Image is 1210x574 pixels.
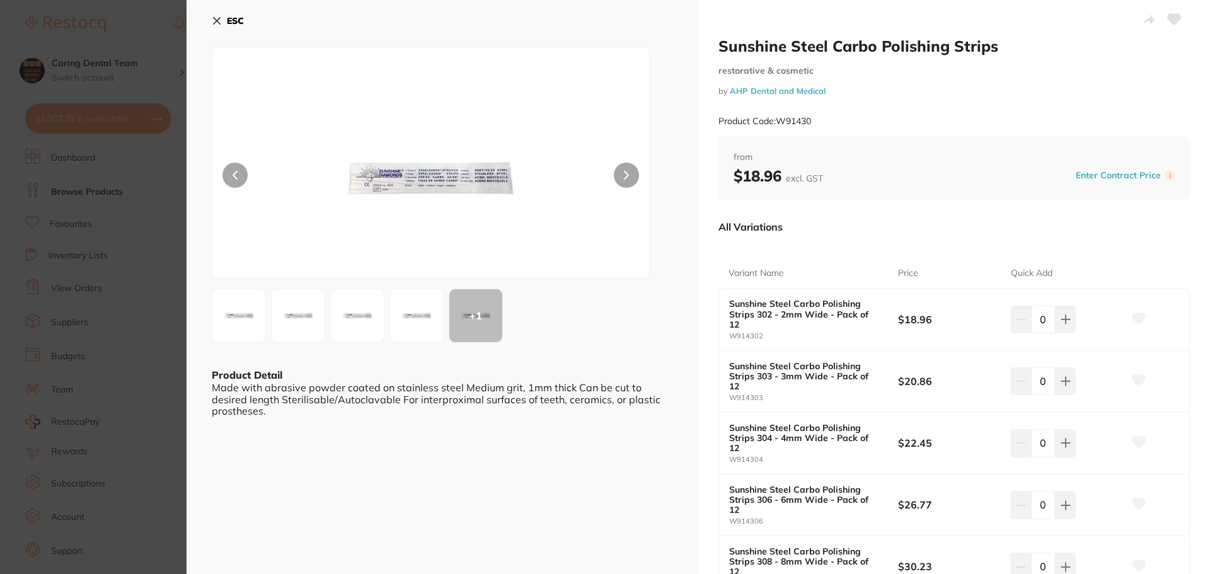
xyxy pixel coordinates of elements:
button: Enter Contract Price [1072,169,1165,181]
a: AHP Dental and Medical [730,86,826,96]
img: NTUzOQ [300,79,562,278]
label: i [1165,171,1175,181]
img: NTUzNA [216,293,262,338]
b: Product Detail [212,369,282,381]
p: All Variations [718,221,783,233]
div: + 1 [449,289,502,342]
button: ESC [212,10,244,32]
img: NTUzNg [335,293,380,338]
b: Sunshine Steel Carbo Polishing Strips 303 - 3mm Wide - Pack of 12 [729,361,881,391]
p: Price [898,267,918,280]
b: Sunshine Steel Carbo Polishing Strips 306 - 6mm Wide - Pack of 12 [729,485,881,515]
b: Sunshine Steel Carbo Polishing Strips 304 - 4mm Wide - Pack of 12 [729,423,881,453]
b: $22.45 [898,436,1000,450]
small: W914306 [729,517,898,525]
div: Made with abrasive powder coated on stainless steel Medium grit, 1mm thick Can be cut to desired ... [212,382,673,416]
h2: Sunshine Steel Carbo Polishing Strips [718,37,1190,55]
b: $20.86 [898,374,1000,388]
small: Product Code: W91430 [718,116,811,127]
span: excl. GST [786,173,823,184]
small: W914304 [729,456,898,464]
p: Variant Name [729,267,784,280]
small: W914302 [729,332,898,340]
b: $18.96 [734,166,823,185]
b: $26.77 [898,498,1000,512]
b: Sunshine Steel Carbo Polishing Strips 302 - 2mm Wide - Pack of 12 [729,299,881,329]
p: Quick Add [1011,267,1052,280]
button: +1 [449,289,503,343]
b: ESC [227,15,244,26]
span: from [734,151,1175,164]
small: by [718,86,1190,96]
small: W914303 [729,394,898,402]
b: $30.23 [898,560,1000,573]
b: $18.96 [898,313,1000,326]
img: NTUzNw [394,293,439,338]
img: NTUzNQ [275,293,321,338]
small: restorative & cosmetic [718,66,1190,76]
